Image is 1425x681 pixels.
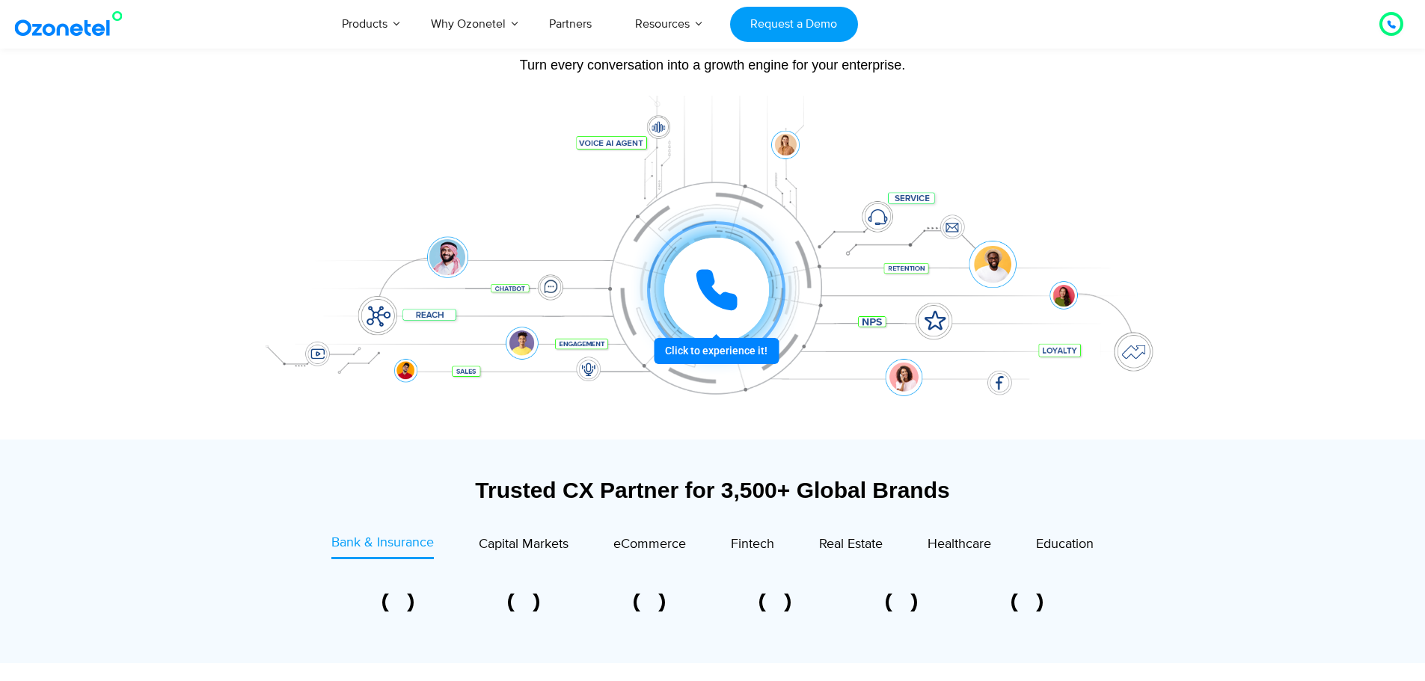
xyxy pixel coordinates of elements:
[461,594,586,611] div: 2 of 6
[335,594,461,611] div: 1 of 6
[964,594,1090,611] div: 6 of 6
[928,536,991,552] span: Healthcare
[245,57,1180,73] div: Turn every conversation into a growth engine for your enterprise.
[730,7,858,42] a: Request a Demo
[839,594,964,611] div: 5 of 6
[928,533,991,559] a: Healthcare
[335,594,1091,611] div: Image Carousel
[613,533,686,559] a: eCommerce
[712,594,838,611] div: 4 of 6
[479,533,569,559] a: Capital Markets
[586,594,712,611] div: 3 of 6
[331,533,434,559] a: Bank & Insurance
[819,536,883,552] span: Real Estate
[613,536,686,552] span: eCommerce
[731,536,774,552] span: Fintech
[819,533,883,559] a: Real Estate
[1036,533,1094,559] a: Education
[253,477,1173,503] div: Trusted CX Partner for 3,500+ Global Brands
[1036,536,1094,552] span: Education
[331,534,434,551] span: Bank & Insurance
[479,536,569,552] span: Capital Markets
[731,533,774,559] a: Fintech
